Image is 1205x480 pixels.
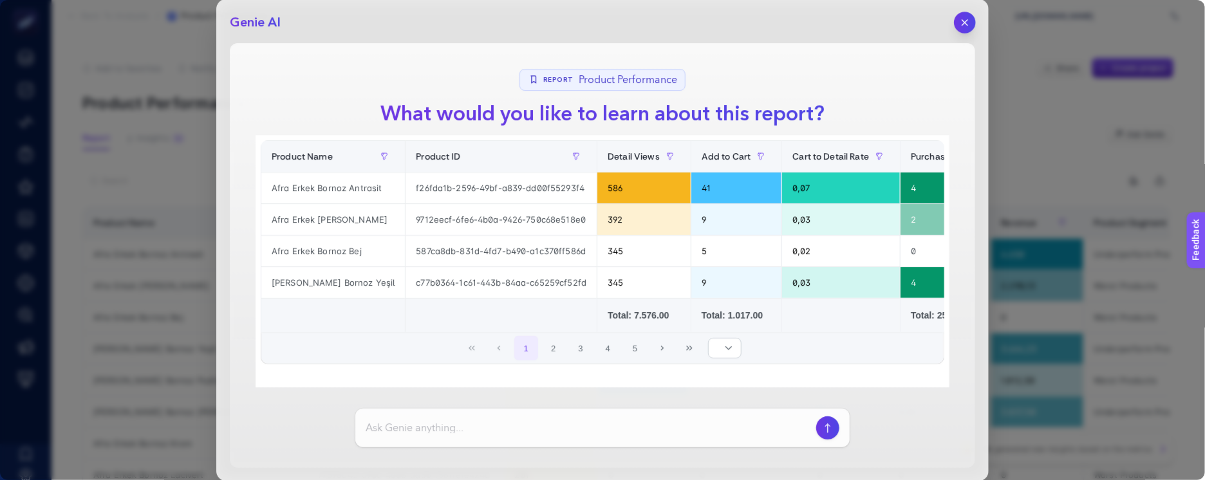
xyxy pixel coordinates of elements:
[901,172,981,203] div: 4
[597,267,691,298] div: 345
[272,151,333,162] span: Product Name
[406,267,597,298] div: c77b0364-1c61-443b-84aa-c65259cf52fd
[406,172,597,203] div: f26fda1b-2596-49bf-a839-dd00f55293f4
[691,267,782,298] div: 9
[901,267,981,298] div: 4
[691,172,782,203] div: 41
[792,151,869,162] span: Cart to Detail Rate
[514,336,539,360] button: 1
[597,235,691,266] div: 345
[416,151,460,162] span: Product ID
[597,204,691,235] div: 392
[543,75,574,85] span: Report
[782,204,900,235] div: 0,03
[597,172,691,203] div: 586
[579,72,677,88] span: Product Performance
[406,235,597,266] div: 587ca8db-831d-4fd7-b490-a1c370ff586d
[608,309,680,322] div: Total: 7.576.00
[650,336,675,360] button: Next Page
[370,98,835,129] h1: What would you like to learn about this report?
[911,151,950,162] span: Purchase
[256,122,949,387] div: Last 7 Days
[8,4,49,14] span: Feedback
[261,235,405,266] div: Afra Erkek Bornoz Bej
[608,151,660,162] span: Detail Views
[911,309,971,322] div: Total: 253.00
[366,420,811,436] input: Ask Genie anything...
[782,235,900,266] div: 0,02
[261,204,405,235] div: Afra Erkek [PERSON_NAME]
[261,172,405,203] div: Afra Erkek Bornoz Antrasit
[261,267,405,298] div: [PERSON_NAME] Bornoz Yeşil
[406,204,597,235] div: 9712eecf-6fe6-4b0a-9426-750c68e518e0
[595,336,620,360] button: 4
[691,235,782,266] div: 5
[230,14,281,32] h2: Genie AI
[691,204,782,235] div: 9
[901,235,981,266] div: 0
[677,336,702,360] button: Last Page
[568,336,593,360] button: 3
[541,336,566,360] button: 2
[702,309,772,322] div: Total: 1.017.00
[782,267,900,298] div: 0,03
[623,336,648,360] button: 5
[702,151,751,162] span: Add to Cart
[782,172,900,203] div: 0,07
[901,204,981,235] div: 2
